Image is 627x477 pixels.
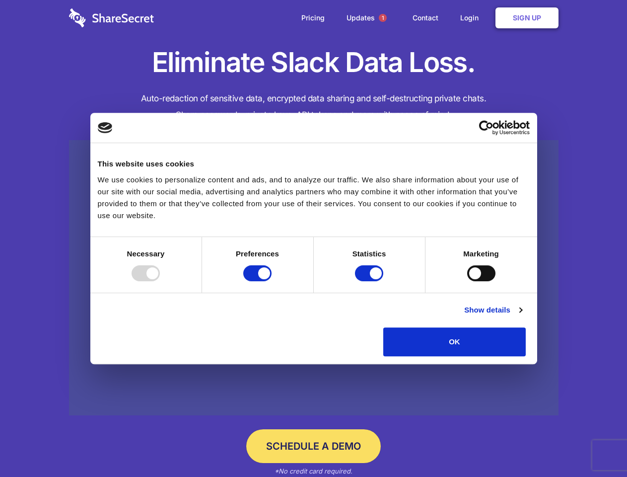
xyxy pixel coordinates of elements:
h4: Auto-redaction of sensitive data, encrypted data sharing and self-destructing private chats. Shar... [69,90,558,123]
span: 1 [379,14,387,22]
button: OK [383,327,526,356]
a: Sign Up [495,7,558,28]
a: Show details [464,304,522,316]
strong: Statistics [352,249,386,258]
strong: Necessary [127,249,165,258]
em: *No credit card required. [275,467,352,475]
a: Login [450,2,493,33]
a: Usercentrics Cookiebot - opens in a new window [443,120,530,135]
a: Pricing [291,2,335,33]
div: This website uses cookies [98,158,530,170]
strong: Preferences [236,249,279,258]
img: logo [98,122,113,133]
img: logo-wordmark-white-trans-d4663122ce5f474addd5e946df7df03e33cb6a1c49d2221995e7729f52c070b2.svg [69,8,154,27]
strong: Marketing [463,249,499,258]
h1: Eliminate Slack Data Loss. [69,45,558,80]
a: Wistia video thumbnail [69,140,558,416]
a: Contact [403,2,448,33]
a: Schedule a Demo [246,429,381,463]
div: We use cookies to personalize content and ads, and to analyze our traffic. We also share informat... [98,174,530,222]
